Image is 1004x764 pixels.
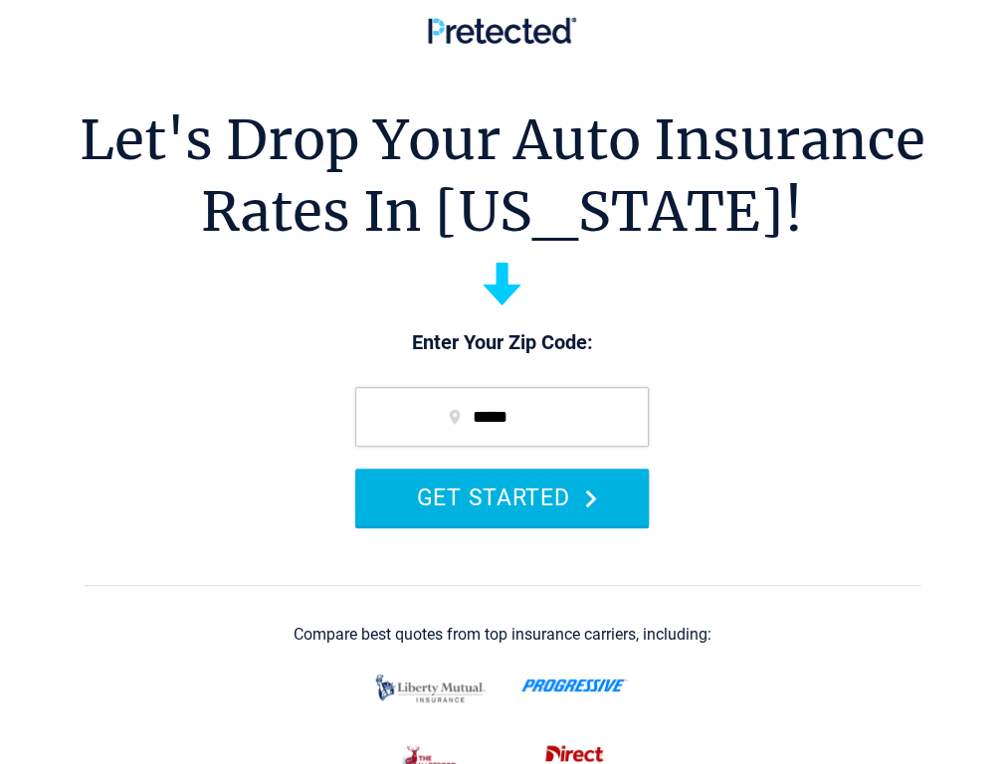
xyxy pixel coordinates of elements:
[294,626,711,644] div: Compare best quotes from top insurance carriers, including:
[355,469,649,525] button: GET STARTED
[335,329,669,357] p: Enter Your Zip Code:
[80,104,925,248] h1: Let's Drop Your Auto Insurance Rates In [US_STATE]!
[355,387,649,447] input: zip code
[370,665,491,712] img: liberty
[521,678,628,692] img: progressive
[428,17,576,44] img: Pretected Logo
